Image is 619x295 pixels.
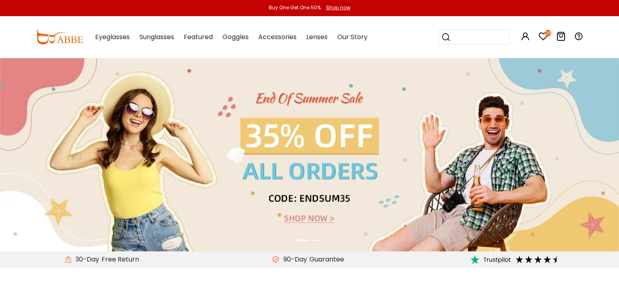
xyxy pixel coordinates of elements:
div: Free Return [99,255,141,264]
span: Goggles [222,32,249,42]
a: Shop now [322,4,351,11]
span: Eyeglasses [95,32,130,42]
span: Sunglasses [139,32,174,42]
div: Guarantee [307,255,347,264]
i: 36 [545,30,551,36]
div: Buy One Get One 50% [269,4,321,11]
img: abbeglasses.com [35,30,83,44]
span: Lenses [306,32,328,42]
span: 30-Day [71,255,99,264]
span: Accessories [258,32,297,42]
span: 90-Day [279,255,307,264]
span: Featured [184,32,213,42]
div: Shop now [326,4,351,11]
span: Our Story [337,32,368,42]
a: 36 [538,33,548,42]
